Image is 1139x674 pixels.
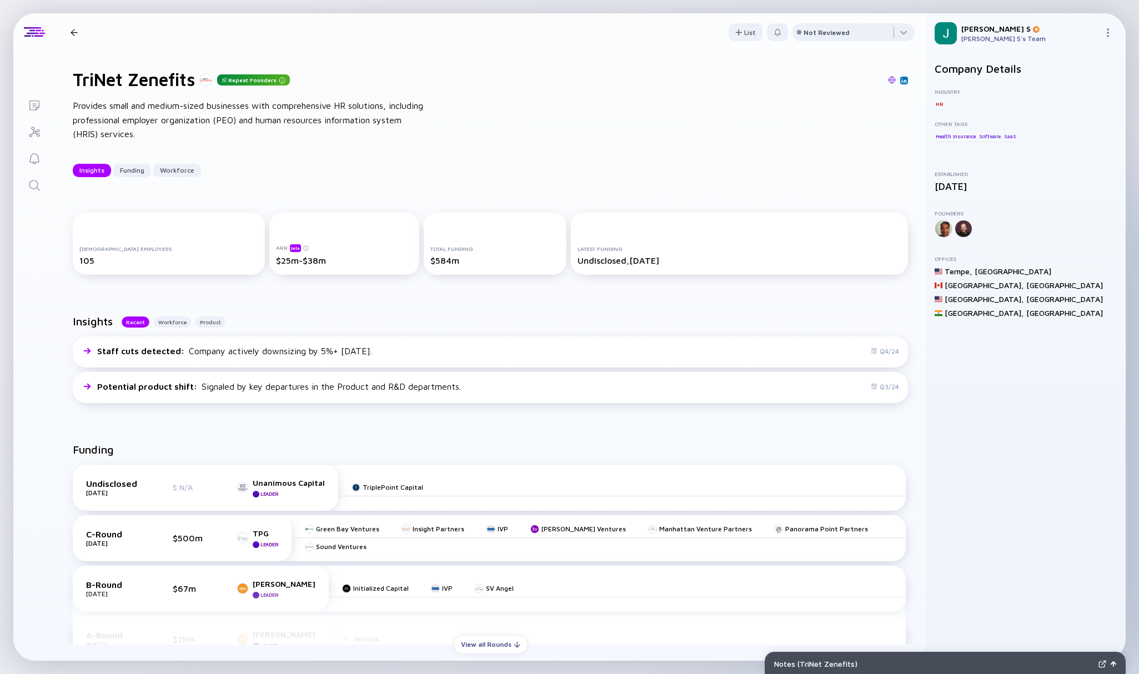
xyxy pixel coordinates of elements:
button: Workforce [154,316,191,328]
div: Signaled by key departures in the Product and R&D departments. [97,381,461,391]
div: Q4/24 [871,347,899,355]
div: ARR [276,244,413,252]
div: $500m [173,533,206,543]
div: Notes ( TriNet Zenefits ) [774,659,1094,668]
div: HR [935,98,945,109]
div: Undisclosed, [DATE] [578,255,901,265]
a: TPGLeader [237,529,278,548]
div: Repeat Founders [217,74,290,85]
div: Total Funding [430,245,560,252]
div: Sound Ventures [316,542,367,551]
img: Expand Notes [1098,660,1106,668]
div: [PERSON_NAME] [253,579,315,589]
div: 105 [79,255,258,265]
div: Tempe , [945,266,972,276]
div: IVP [498,525,508,533]
div: Insights [73,162,111,179]
img: India Flag [935,309,942,317]
div: Founders [935,210,1117,217]
a: Unanimous CapitalLeader [237,478,325,497]
div: Insight Partners [413,525,464,533]
div: IVP [442,584,453,592]
div: [PERSON_NAME] S's Team [961,34,1099,43]
div: Undisclosed [86,479,142,489]
div: Green Bay Ventures [316,525,379,533]
button: Funding [113,164,151,177]
div: SV Angel [486,584,514,592]
div: Workforce [153,162,201,179]
button: Product [195,316,225,328]
div: List [729,24,762,41]
div: Q3/24 [871,383,899,391]
span: Staff cuts detected : [97,346,187,356]
div: Initialized Capital [353,584,409,592]
div: [GEOGRAPHIC_DATA] [1026,308,1103,318]
div: [PERSON_NAME] Ventures [541,525,626,533]
a: [PERSON_NAME] Ventures [530,525,626,533]
h1: TriNet Zenefits [73,69,195,90]
div: [DATE] [86,489,142,497]
img: Open Notes [1111,661,1116,667]
button: List [729,23,762,41]
a: IVP [486,525,508,533]
img: Canada Flag [935,281,942,289]
a: Manhattan Venture Partners [648,525,752,533]
div: Funding [113,162,151,179]
div: TriplePoint Capital [363,483,423,491]
button: View all Rounds [454,636,527,653]
div: [DATE] [86,539,142,547]
a: SV Angel [475,584,514,592]
div: [PERSON_NAME] S [961,24,1099,33]
div: Software [978,130,1001,142]
div: C-Round [86,529,142,539]
div: $ N/A [173,482,206,492]
a: Investor Map [13,118,55,144]
a: Insight Partners [402,525,464,533]
img: TriNet Zenefits Linkedin Page [901,78,907,83]
a: Search [13,171,55,198]
div: [GEOGRAPHIC_DATA] , [945,280,1024,290]
a: Reminders [13,144,55,171]
div: TPG [253,529,278,538]
a: Sound Ventures [305,542,367,551]
h2: Funding [73,443,114,456]
div: Offices [935,255,1117,262]
div: $584m [430,255,560,265]
a: Initialized Capital [342,584,409,592]
div: [GEOGRAPHIC_DATA] [975,266,1051,276]
div: [GEOGRAPHIC_DATA] , [945,294,1024,304]
div: [DATE] [935,180,1117,192]
div: Leader [260,491,278,497]
button: Recent [122,316,149,328]
a: Green Bay Ventures [305,525,379,533]
h2: Company Details [935,62,1117,75]
div: [DEMOGRAPHIC_DATA] Employees [79,245,258,252]
button: Insights [73,164,111,177]
div: Provides small and medium-sized businesses with comprehensive HR solutions, including professiona... [73,99,428,142]
div: Not Reviewed [804,28,850,37]
div: $67m [173,584,206,593]
div: Other Tags [935,120,1117,127]
div: View all Rounds [454,636,527,653]
div: $25m-$38m [276,255,413,265]
div: Established [935,170,1117,177]
div: Health Insurance [935,130,977,142]
img: Menu [1103,28,1112,37]
div: Industry [935,88,1117,95]
a: IVP [431,584,453,592]
div: Manhattan Venture Partners [659,525,752,533]
div: Unanimous Capital [253,478,325,487]
a: Lists [13,91,55,118]
div: Leader [260,541,278,547]
div: Latest Funding [578,245,901,252]
div: beta [290,244,301,252]
div: [GEOGRAPHIC_DATA] [1026,294,1103,304]
div: [GEOGRAPHIC_DATA] , [945,308,1024,318]
div: SaaS [1003,130,1017,142]
div: [GEOGRAPHIC_DATA] [1026,280,1103,290]
img: Jon Profile Picture [935,22,957,44]
img: TriNet Zenefits Website [888,76,896,84]
div: Company actively downsizing by 5%+ [DATE]. [97,346,372,356]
